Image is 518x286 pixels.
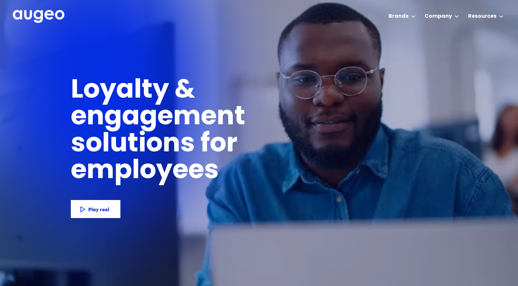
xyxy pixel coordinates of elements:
a: Play reel [71,200,120,218]
h1: employees [71,158,230,185]
div: Resources [468,13,496,20]
img: Augeo's full logo in white. [13,10,64,23]
div: Brands [389,13,409,20]
a: home [13,10,64,24]
h1: Loyalty & engagement solutions for [71,78,349,158]
div: Company [425,13,452,20]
